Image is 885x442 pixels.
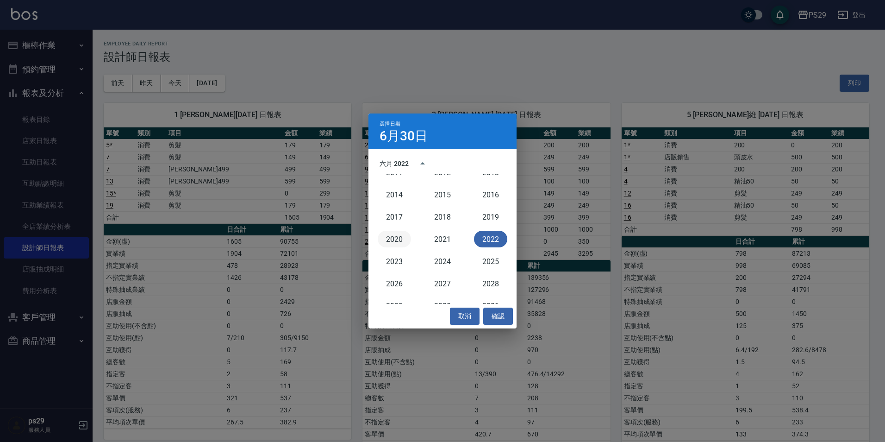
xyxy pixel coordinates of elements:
button: 2028 [474,275,507,292]
button: 2020 [378,231,411,247]
button: 2015 [426,186,459,203]
button: 2024 [426,253,459,270]
button: 2017 [378,208,411,225]
button: 2027 [426,275,459,292]
button: 2019 [474,208,507,225]
button: 2029 [378,297,411,314]
button: 2023 [378,253,411,270]
button: 2030 [426,297,459,314]
button: 2022 [474,231,507,247]
button: 取消 [450,308,480,325]
button: 確認 [483,308,513,325]
span: 選擇日期 [380,121,400,127]
button: year view is open, switch to calendar view [411,152,434,175]
div: 六月 2022 [380,159,409,169]
button: 2026 [378,275,411,292]
button: 2025 [474,253,507,270]
h4: 6月30日 [380,131,428,142]
button: 2031 [474,297,507,314]
button: 2014 [378,186,411,203]
button: 2016 [474,186,507,203]
button: 2018 [426,208,459,225]
button: 2021 [426,231,459,247]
